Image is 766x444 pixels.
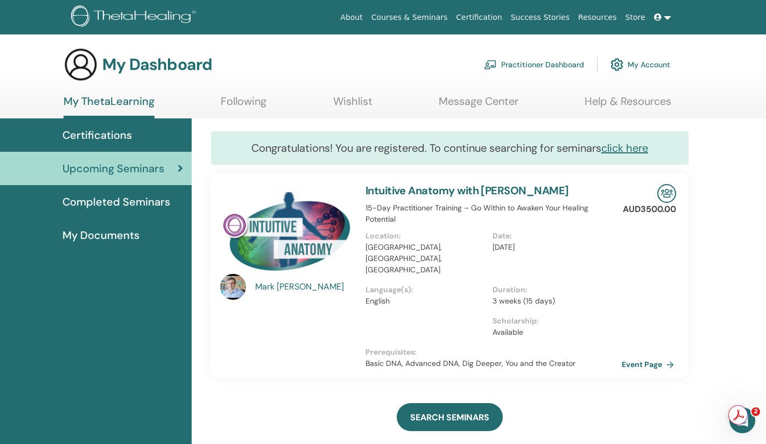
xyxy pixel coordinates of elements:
[493,315,614,327] p: Scholarship :
[366,284,487,295] p: Language(s) :
[452,8,506,27] a: Certification
[220,274,246,300] img: default.jpg
[493,295,614,307] p: 3 weeks (15 days)
[439,95,518,116] a: Message Center
[255,280,355,293] a: Mark [PERSON_NAME]
[62,227,139,243] span: My Documents
[366,358,620,369] p: Basic DNA, Advanced DNA, Dig Deeper, You and the Creator
[484,60,497,69] img: chalkboard-teacher.svg
[366,184,569,198] a: Intuitive Anatomy with [PERSON_NAME]
[333,95,373,116] a: Wishlist
[220,184,353,277] img: Intuitive Anatomy
[397,403,503,431] a: SEARCH SEMINARS
[585,95,671,116] a: Help & Resources
[484,53,584,76] a: Practitioner Dashboard
[367,8,452,27] a: Courses & Seminars
[64,95,154,118] a: My ThetaLearning
[622,356,678,372] a: Event Page
[621,8,650,27] a: Store
[64,47,98,82] img: generic-user-icon.jpg
[366,202,620,225] p: 15-Day Practitioner Training – Go Within to Awaken Your Healing Potential
[211,131,688,165] div: Congratulations! You are registered. To continue searching for seminars
[71,5,200,30] img: logo.png
[221,95,266,116] a: Following
[507,8,574,27] a: Success Stories
[601,141,648,155] a: click here
[493,327,614,338] p: Available
[493,284,614,295] p: Duration :
[366,230,487,242] p: Location :
[610,55,623,74] img: cog.svg
[336,8,367,27] a: About
[623,203,676,216] p: AUD3500.00
[493,242,614,253] p: [DATE]
[366,295,487,307] p: English
[410,412,489,423] span: SEARCH SEMINARS
[366,242,487,276] p: [GEOGRAPHIC_DATA], [GEOGRAPHIC_DATA], [GEOGRAPHIC_DATA]
[366,347,620,358] p: Prerequisites :
[62,160,164,177] span: Upcoming Seminars
[657,184,676,203] img: In-Person Seminar
[102,55,212,74] h3: My Dashboard
[62,194,170,210] span: Completed Seminars
[610,53,670,76] a: My Account
[493,230,614,242] p: Date :
[62,127,132,143] span: Certifications
[574,8,621,27] a: Resources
